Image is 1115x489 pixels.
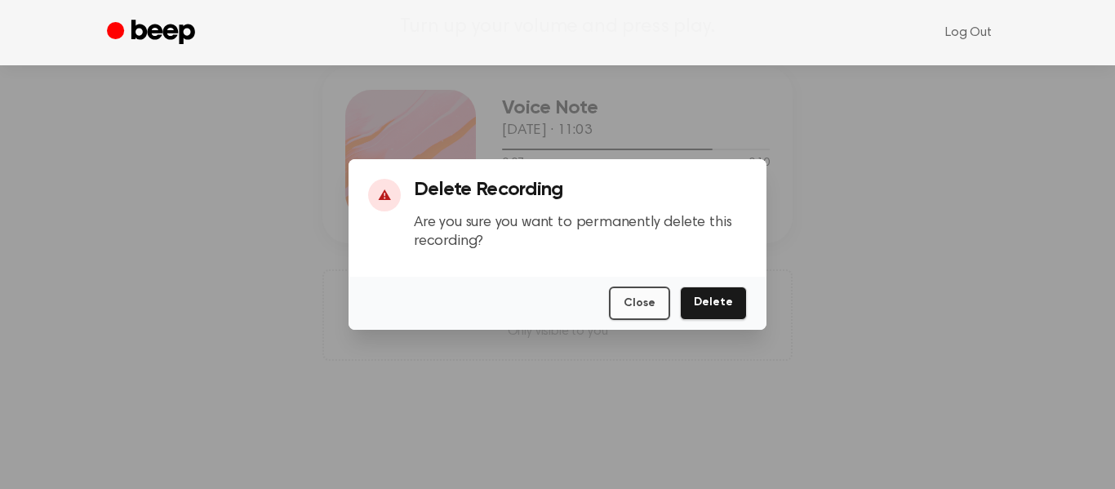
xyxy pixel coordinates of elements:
[680,287,747,320] button: Delete
[107,17,199,49] a: Beep
[929,13,1008,52] a: Log Out
[609,287,670,320] button: Close
[368,179,401,211] div: ⚠
[414,179,747,201] h3: Delete Recording
[414,214,747,251] p: Are you sure you want to permanently delete this recording?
